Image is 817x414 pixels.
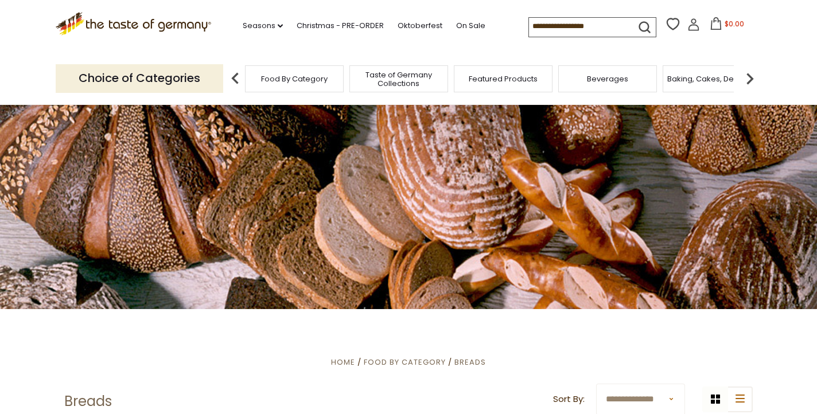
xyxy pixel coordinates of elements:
a: Seasons [243,19,283,32]
a: Food By Category [364,357,446,368]
p: Choice of Categories [56,64,223,92]
button: $0.00 [702,17,751,34]
img: previous arrow [224,67,247,90]
span: $0.00 [725,19,744,29]
a: Beverages [587,75,628,83]
a: Home [331,357,355,368]
a: On Sale [456,19,485,32]
a: Food By Category [261,75,328,83]
a: Featured Products [469,75,538,83]
a: Taste of Germany Collections [353,71,445,88]
label: Sort By: [553,392,585,407]
a: Breads [454,357,486,368]
a: Baking, Cakes, Desserts [667,75,756,83]
a: Oktoberfest [398,19,442,32]
h1: Breads [64,393,112,410]
img: next arrow [738,67,761,90]
a: Christmas - PRE-ORDER [297,19,384,32]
